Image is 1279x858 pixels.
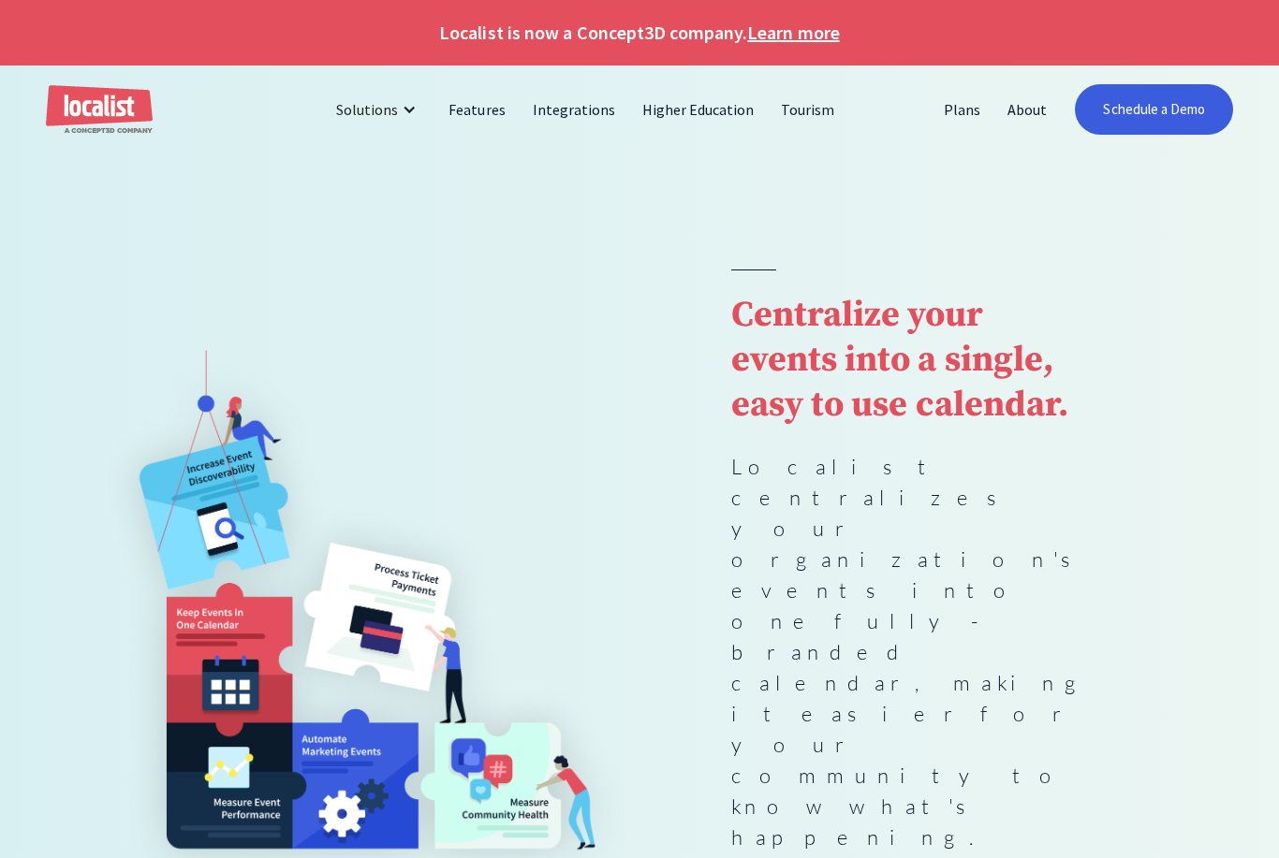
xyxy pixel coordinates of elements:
a: Integrations [520,87,629,132]
div: Solutions [322,87,435,132]
a: Learn more [747,19,839,47]
a: Features [435,87,519,132]
a: Higher Education [629,87,769,132]
a: home [46,85,153,135]
a: Plans [931,87,994,132]
a: About [994,87,1061,132]
a: Tourism [768,87,848,132]
a: Schedule a Demo [1075,84,1233,135]
strong: Centralize your events into a single, easy to use calendar. [731,293,1068,428]
div: Solutions [336,98,398,121]
p: Localist centralizes your organization's events into one fully-branded calendar, making it easier... [731,451,1096,852]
